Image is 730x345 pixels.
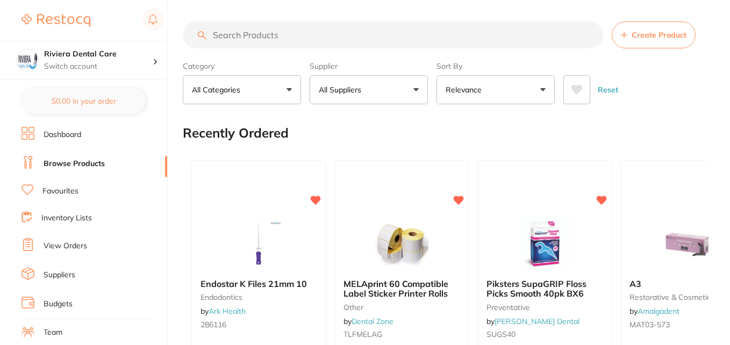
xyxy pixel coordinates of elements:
img: MELAprint 60 Compatible Label Sticker Printer Rolls [367,217,436,270]
label: Category [183,61,301,71]
button: All Suppliers [310,75,428,104]
small: TLFMELAG [343,330,460,339]
img: Restocq Logo [22,14,90,27]
button: Create Product [612,21,696,48]
span: by [201,306,246,316]
span: by [629,306,679,316]
span: Create Product [632,31,686,39]
small: preventative [486,303,603,312]
label: Sort By [436,61,555,71]
a: Team [44,327,62,338]
a: Suppliers [44,270,75,281]
button: Relevance [436,75,555,104]
small: endodontics [201,293,317,301]
b: Piksters SupaGRIP Floss Picks Smooth 40pk BX6 [486,279,603,299]
a: Restocq Logo [22,8,90,33]
label: Supplier [310,61,428,71]
button: $0.00 in your order [22,88,146,114]
small: other [343,303,460,312]
a: [PERSON_NAME] Dental [495,317,579,326]
button: All Categories [183,75,301,104]
p: All Suppliers [319,84,366,95]
a: Ark Health [209,306,246,316]
a: Amalgadent [638,306,679,316]
h2: Recently Ordered [183,126,289,141]
p: Relevance [446,84,486,95]
img: A3 [653,217,722,270]
img: Piksters SupaGRIP Floss Picks Smooth 40pk BX6 [510,217,579,270]
b: Endostar K Files 21mm 10 [201,279,317,289]
p: All Categories [192,84,245,95]
span: by [486,317,579,326]
a: Dental Zone [352,317,393,326]
img: Endostar K Files 21mm 10 [224,217,294,270]
span: by [343,317,393,326]
a: Budgets [44,299,73,310]
a: Favourites [42,186,78,197]
b: MELAprint 60 Compatible Label Sticker Printer Rolls [343,279,460,299]
input: Search Products [183,21,603,48]
h4: Riviera Dental Care [44,49,153,60]
p: Switch account [44,61,153,72]
a: Dashboard [44,130,81,140]
button: Reset [595,75,621,104]
a: Inventory Lists [41,213,92,224]
a: Browse Products [44,159,105,169]
img: Riviera Dental Care [17,49,38,71]
small: SUGS40 [486,330,603,339]
small: 286116 [201,320,317,329]
a: View Orders [44,241,87,251]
